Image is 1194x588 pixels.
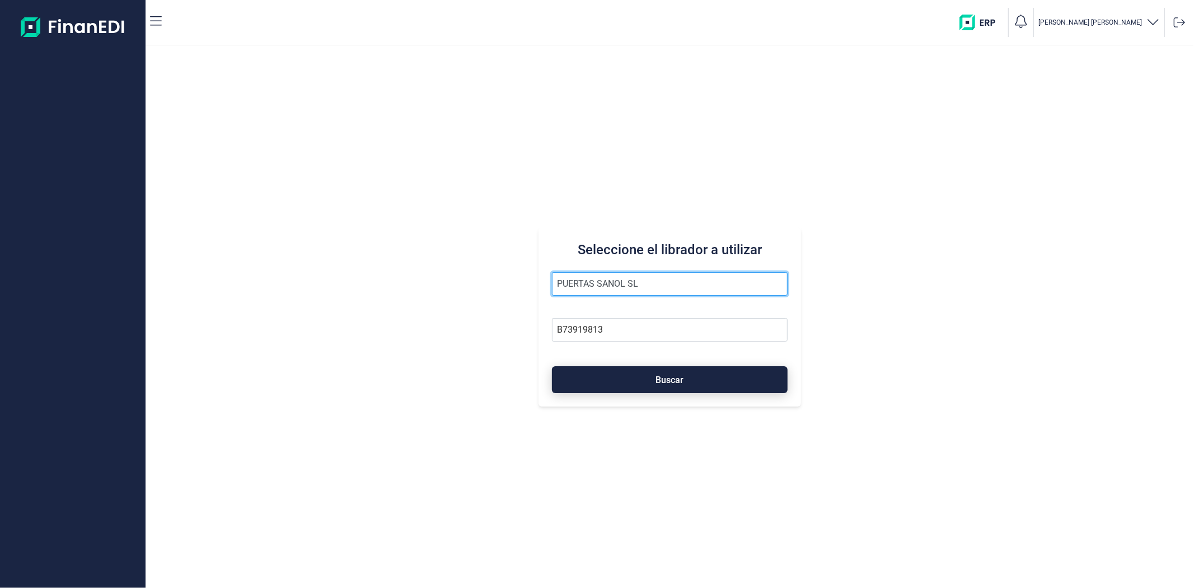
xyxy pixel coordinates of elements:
[1038,15,1160,31] button: [PERSON_NAME] [PERSON_NAME]
[959,15,1004,30] img: erp
[552,366,787,393] button: Buscar
[656,376,684,384] span: Buscar
[1038,18,1142,27] p: [PERSON_NAME] [PERSON_NAME]
[21,9,125,45] img: Logo de aplicación
[552,318,787,342] input: Busque por NIF
[552,241,787,259] h3: Seleccione el librador a utilizar
[552,272,787,296] input: Seleccione la razón social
